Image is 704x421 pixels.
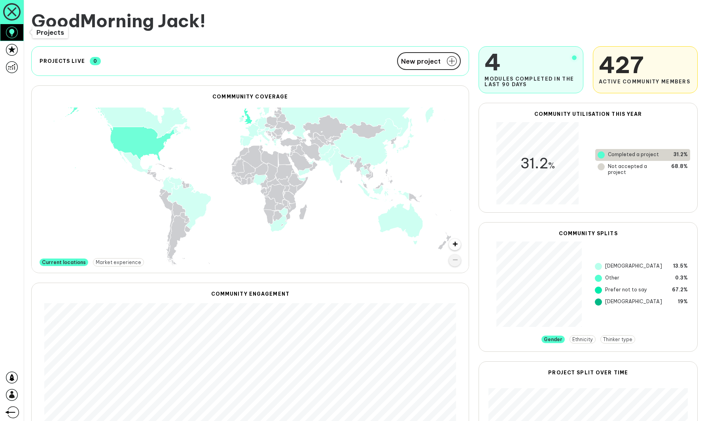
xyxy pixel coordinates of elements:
span: 67.2% [672,287,688,294]
span: 68.8% [671,163,688,175]
button: Current locations [40,259,88,266]
span: Projects [36,28,64,36]
h2: Project split over time [488,370,688,376]
span: Jack ! [158,9,206,32]
span: % [548,160,555,171]
h2: Community Engagement [44,291,456,297]
h2: Community Splits [486,230,690,236]
span: Completed a project [608,151,659,159]
button: Gender [541,336,565,343]
span: 427 [599,51,690,79]
span: 4 [484,48,577,76]
span: New project [401,58,441,64]
span: Prefer not to say [605,287,647,294]
span: 19% [678,298,688,306]
span: [DEMOGRAPHIC_DATA] [605,298,662,306]
h2: Projects live [40,58,85,64]
span: 31.2 [520,154,555,172]
span: 13.5% [673,263,688,270]
span: Not accepted a project [608,163,665,175]
span: 0.3% [675,275,688,282]
span: Active Community Members [599,79,690,85]
span: Modules completed in the last 90 days [484,76,577,87]
button: Thinker type [600,335,635,344]
a: Zoom in [449,239,461,251]
h2: Commmunity Coverage [32,94,469,100]
button: Market experience [93,258,144,266]
button: New project [397,52,461,70]
h2: Community Utilisation this year [486,111,690,117]
span: Other [605,275,619,282]
a: Zoom out [449,255,461,266]
span: 31.2% [674,151,688,159]
span: [DEMOGRAPHIC_DATA] [605,263,662,270]
span: 0 [90,57,101,65]
button: Ethnicity [570,335,596,344]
